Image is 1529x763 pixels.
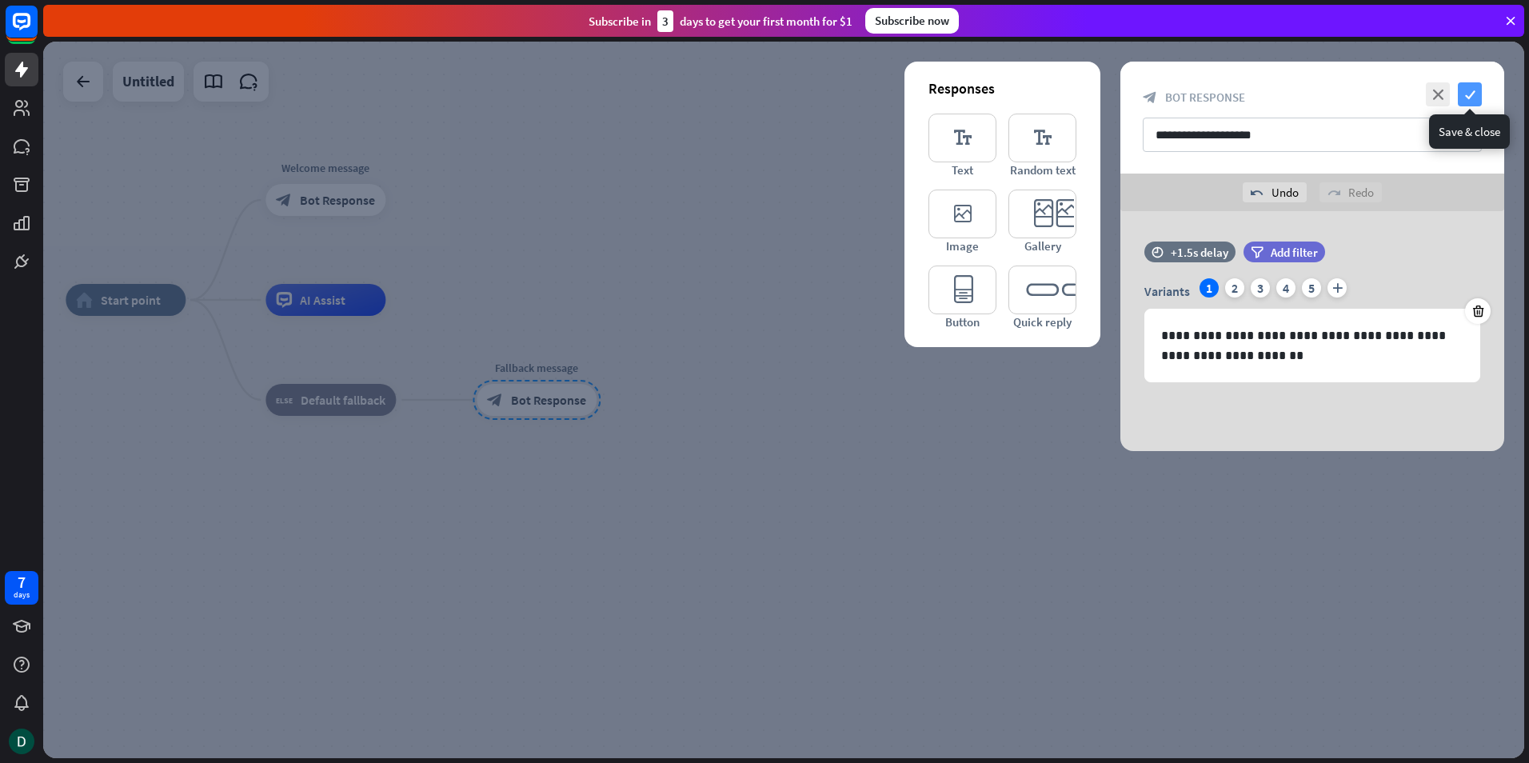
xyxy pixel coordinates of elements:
div: Redo [1319,182,1382,202]
div: Undo [1243,182,1307,202]
div: days [14,589,30,601]
div: Subscribe now [865,8,959,34]
i: close [1426,82,1450,106]
i: redo [1327,186,1340,199]
span: Variants [1144,283,1190,299]
div: 4 [1276,278,1295,298]
i: plus [1327,278,1347,298]
i: undo [1251,186,1264,199]
span: Add filter [1271,245,1318,260]
span: Bot Response [1165,90,1245,105]
div: 3 [657,10,673,32]
div: 1 [1200,278,1219,298]
a: 7 days [5,571,38,605]
i: check [1458,82,1482,106]
div: 3 [1251,278,1270,298]
div: +1.5s delay [1171,245,1228,260]
i: filter [1251,246,1264,258]
div: Subscribe in days to get your first month for $1 [589,10,852,32]
button: Open LiveChat chat widget [13,6,61,54]
div: 5 [1302,278,1321,298]
div: 2 [1225,278,1244,298]
i: block_bot_response [1143,90,1157,105]
i: time [1152,246,1164,258]
div: 7 [18,575,26,589]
